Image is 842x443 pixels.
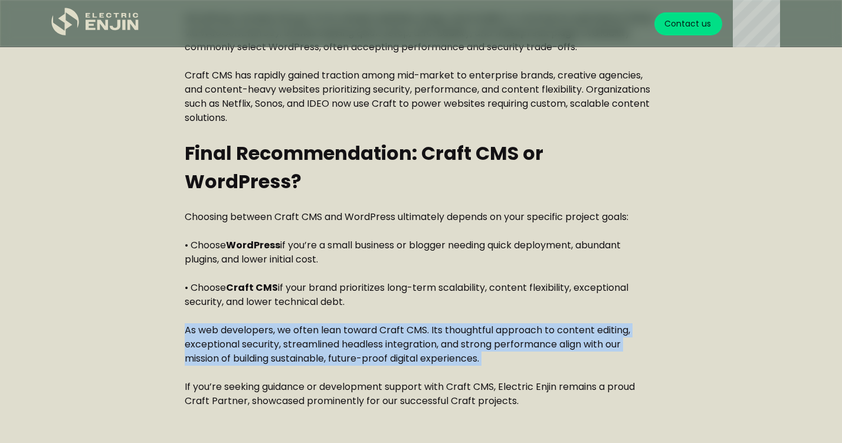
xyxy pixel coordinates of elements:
p: ‍ [185,422,657,437]
strong: Final Recommendation: Craft CMS or WordPress? [185,140,543,195]
a: home [51,8,140,40]
p: Craft CMS has rapidly gained traction among mid-market to enterprise brands, creative agencies, a... [185,68,657,125]
p: If you’re seeking guidance or development support with Craft CMS, Electric Enjin remains a proud ... [185,380,657,408]
strong: Craft CMS [226,281,278,294]
div: Contact us [664,18,711,30]
p: • Choose if your brand prioritizes long-term scalability, content flexibility, exceptional securi... [185,281,657,309]
p: As web developers, we often lean toward Craft CMS. Its thoughtful approach to content editing, ex... [185,323,657,366]
a: Contact us [654,12,722,35]
p: Choosing between Craft CMS and WordPress ultimately depends on your specific project goals: [185,210,657,224]
p: • Choose if you’re a small business or blogger needing quick deployment, abundant plugins, and lo... [185,238,657,267]
strong: WordPress [226,238,280,252]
